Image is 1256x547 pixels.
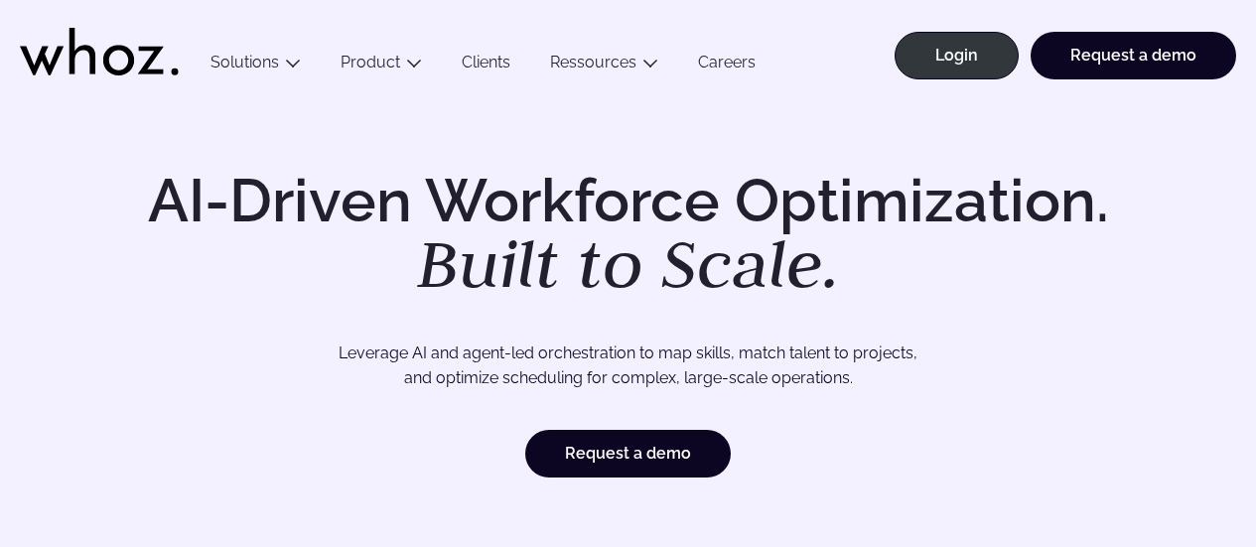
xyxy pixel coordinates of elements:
[530,53,678,79] button: Ressources
[98,341,1158,391] p: Leverage AI and agent-led orchestration to map skills, match talent to projects, and optimize sch...
[321,53,442,79] button: Product
[191,53,321,79] button: Solutions
[442,53,530,79] a: Clients
[1031,32,1236,79] a: Request a demo
[341,53,400,71] a: Product
[678,53,775,79] a: Careers
[120,171,1137,298] h1: AI-Driven Workforce Optimization.
[525,430,731,478] a: Request a demo
[550,53,636,71] a: Ressources
[895,32,1019,79] a: Login
[417,219,840,307] em: Built to Scale.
